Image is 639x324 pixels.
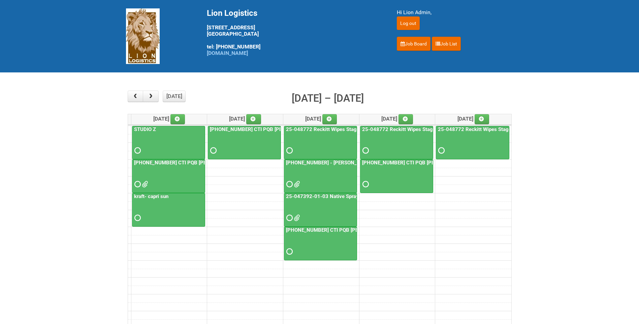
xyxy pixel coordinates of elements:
[360,126,433,160] a: 25-048772 Reckitt Wipes Stage 4 - blinding/labeling day
[436,126,509,160] a: 25-048772 Reckitt Wipes Stage 4 - blinding/labeling day
[457,116,489,122] span: [DATE]
[132,193,205,227] a: kraft- capri sun
[305,116,337,122] span: [DATE]
[397,37,430,51] a: Job Board
[133,160,290,166] a: [PHONE_NUMBER] CTI PQB [PERSON_NAME] Real US - blinding day
[207,50,248,56] a: [DOMAIN_NAME]
[208,126,281,160] a: [PHONE_NUMBER] CTI PQB [PERSON_NAME] Real US - blinding day
[475,114,489,124] a: Add an event
[362,182,367,187] span: Requested
[360,159,433,193] a: [PHONE_NUMBER] CTI PQB [PERSON_NAME] Real US - blinding day
[132,126,205,160] a: STUDIO Z
[126,8,160,64] img: Lion Logistics
[285,227,442,233] a: [PHONE_NUMBER] CTI PQB [PERSON_NAME] Real US - blinding day
[322,114,337,124] a: Add an event
[153,116,185,122] span: [DATE]
[284,126,357,160] a: 25-048772 Reckitt Wipes Stage 4 - blinding/labeling day
[286,148,291,153] span: Requested
[284,159,357,193] a: [PHONE_NUMBER] - [PERSON_NAME] UFC CUT US
[397,17,420,30] input: Log out
[432,37,461,51] a: Job List
[133,193,170,199] a: kraft- capri sun
[294,216,298,220] span: 25-047392-01-03 JNF.DOC 25-047392-01-03 - MDN.xlsx
[246,114,261,124] a: Add an event
[285,160,403,166] a: [PHONE_NUMBER] - [PERSON_NAME] UFC CUT US
[207,8,380,56] div: [STREET_ADDRESS] [GEOGRAPHIC_DATA] tel: [PHONE_NUMBER]
[286,216,291,220] span: Requested
[437,126,569,132] a: 25-048772 Reckitt Wipes Stage 4 - blinding/labeling day
[361,126,493,132] a: 25-048772 Reckitt Wipes Stage 4 - blinding/labeling day
[286,182,291,187] span: Requested
[398,114,413,124] a: Add an event
[361,160,518,166] a: [PHONE_NUMBER] CTI PQB [PERSON_NAME] Real US - blinding day
[381,116,413,122] span: [DATE]
[284,193,357,227] a: 25-047392-01-03 Native Spray Rapid Response
[438,148,443,153] span: Requested
[292,91,364,106] h2: [DATE] – [DATE]
[134,182,139,187] span: Requested
[285,193,398,199] a: 25-047392-01-03 Native Spray Rapid Response
[285,126,417,132] a: 25-048772 Reckitt Wipes Stage 4 - blinding/labeling day
[210,148,215,153] span: Requested
[229,116,261,122] span: [DATE]
[362,148,367,153] span: Requested
[142,182,147,187] span: Front Label KRAFT batch 2 (02.26.26) - code AZ05 use 2nd.docx Front Label KRAFT batch 2 (02.26.26...
[170,114,185,124] a: Add an event
[126,33,160,39] a: Lion Logistics
[397,8,513,17] div: Hi Lion Admin,
[133,126,157,132] a: STUDIO Z
[284,227,357,260] a: [PHONE_NUMBER] CTI PQB [PERSON_NAME] Real US - blinding day
[294,182,298,187] span: JNF.DOC MDN (2).xlsx MDN.xlsx
[163,91,186,102] button: [DATE]
[134,216,139,220] span: Requested
[286,249,291,254] span: Requested
[132,159,205,193] a: [PHONE_NUMBER] CTI PQB [PERSON_NAME] Real US - blinding day
[209,126,366,132] a: [PHONE_NUMBER] CTI PQB [PERSON_NAME] Real US - blinding day
[134,148,139,153] span: Requested
[207,8,257,18] span: Lion Logistics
